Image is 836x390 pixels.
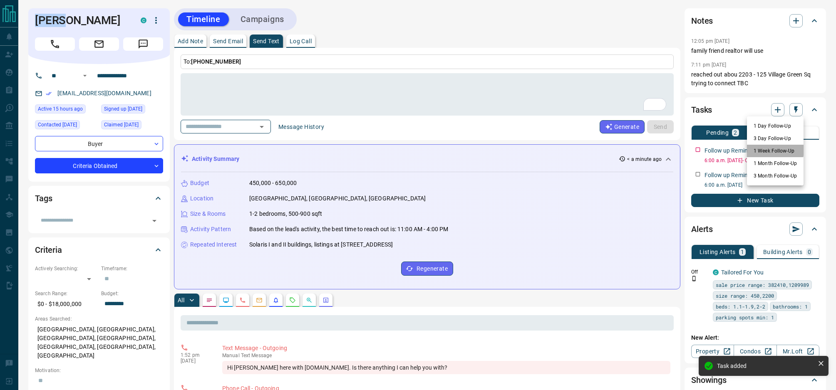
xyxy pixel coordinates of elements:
[747,120,804,132] li: 1 Day Follow-Up
[747,132,804,145] li: 3 Day Follow-Up
[747,157,804,170] li: 1 Month Follow-Up
[717,363,814,369] div: Task added
[747,170,804,182] li: 3 Month Follow-Up
[747,145,804,157] li: 1 Week Follow-Up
